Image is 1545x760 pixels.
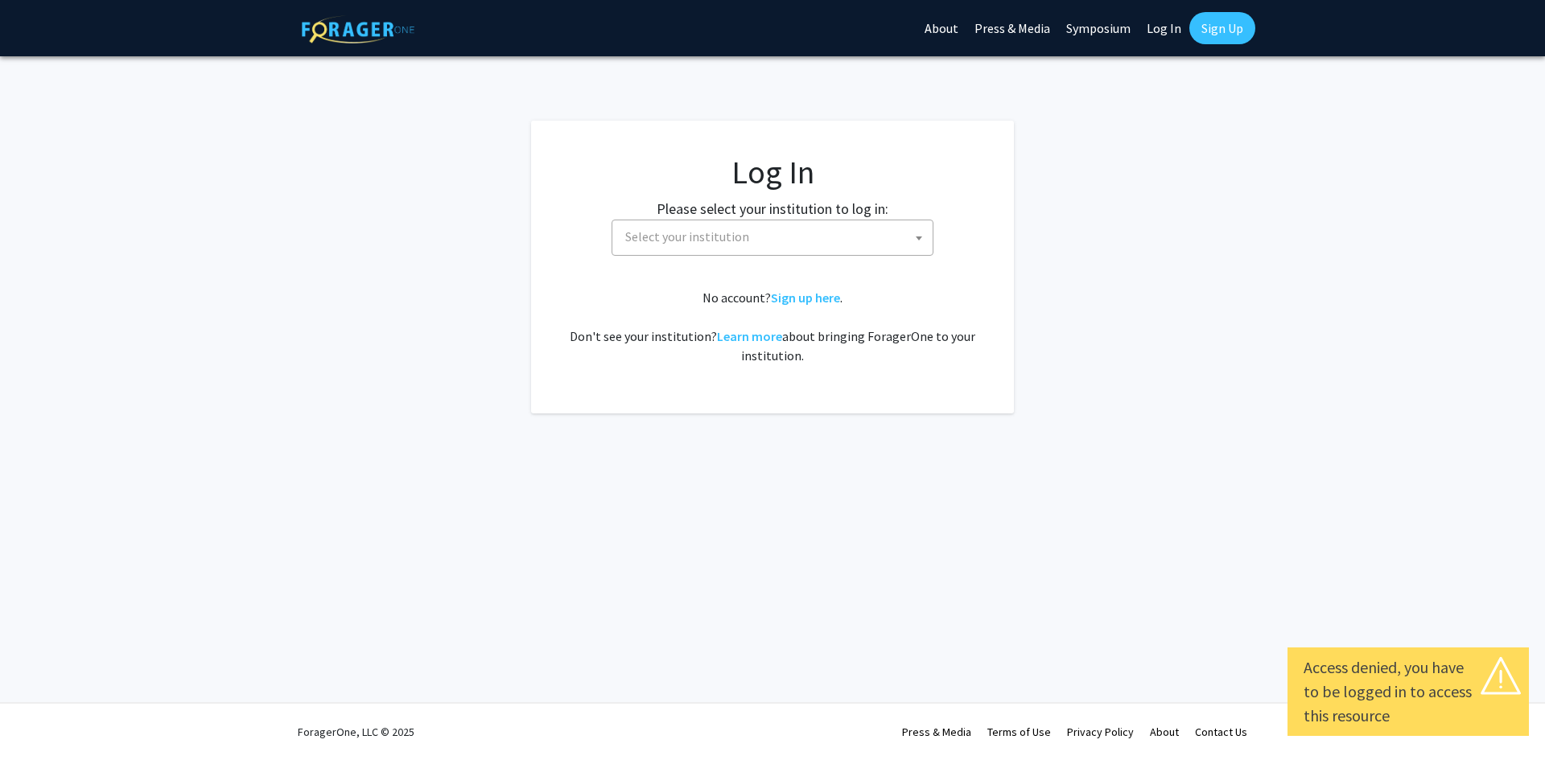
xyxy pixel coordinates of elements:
[563,288,982,365] div: No account? . Don't see your institution? about bringing ForagerOne to your institution.
[302,15,414,43] img: ForagerOne Logo
[771,290,840,306] a: Sign up here
[1067,725,1134,739] a: Privacy Policy
[625,228,749,244] span: Select your institution
[619,220,933,253] span: Select your institution
[1150,725,1179,739] a: About
[1304,655,1513,728] div: Access denied, you have to be logged in to access this resource
[612,220,933,256] span: Select your institution
[1195,725,1247,739] a: Contact Us
[717,328,782,344] a: Learn more about bringing ForagerOne to your institution
[563,153,982,191] h1: Log In
[1189,12,1255,44] a: Sign Up
[902,725,971,739] a: Press & Media
[298,704,414,760] div: ForagerOne, LLC © 2025
[987,725,1051,739] a: Terms of Use
[657,198,888,220] label: Please select your institution to log in:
